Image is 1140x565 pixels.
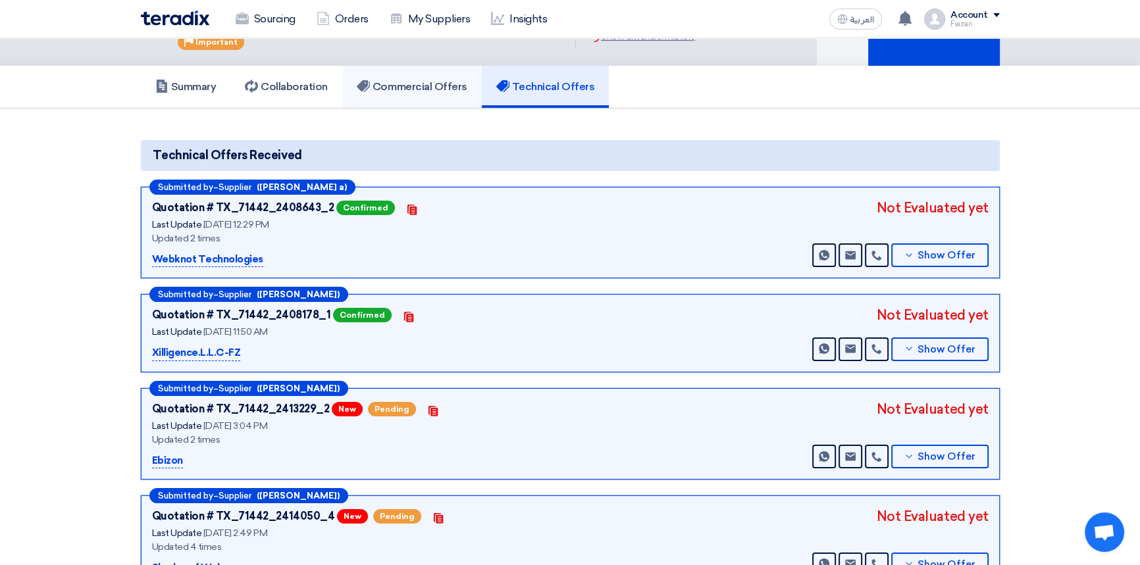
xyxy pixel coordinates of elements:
[877,305,989,325] div: Not Evaluated yet
[152,508,335,524] div: Quotation # TX_71442_2414050_4
[158,183,213,191] span: Submitted by
[379,5,480,34] a: My Suppliers
[1085,512,1124,552] div: Open chat
[141,11,209,26] img: Teradix logo
[219,183,251,191] span: Supplier
[891,445,989,468] button: Show Offer
[336,201,395,215] span: Confirmed
[152,540,481,554] div: Updated 4 times
[891,243,989,267] button: Show Offer
[203,420,267,431] span: [DATE] 3:04 PM
[152,433,481,447] div: Updated 2 times
[219,491,251,500] span: Supplier
[152,219,202,230] span: Last Update
[149,488,348,503] div: –
[141,66,231,108] a: Summary
[203,528,267,539] span: [DATE] 2:49 PM
[496,80,594,93] h5: Technical Offers
[219,290,251,299] span: Supplier
[152,528,202,539] span: Last Update
[152,453,183,469] p: Ebizon
[203,219,269,230] span: [DATE] 12:29 PM
[230,66,342,108] a: Collaboration
[149,381,348,396] div: –
[149,180,355,195] div: –
[195,37,238,47] span: Important
[158,491,213,500] span: Submitted by
[950,10,988,21] div: Account
[245,80,328,93] h5: Collaboration
[918,251,975,260] span: Show Offer
[152,326,202,337] span: Last Update
[257,491,340,500] b: ([PERSON_NAME])
[368,402,416,416] span: Pending
[306,5,379,34] a: Orders
[152,345,241,361] p: Xilligence.L.L.C-FZ
[225,5,306,34] a: Sourcing
[152,232,481,245] div: Updated 2 times
[924,9,945,30] img: profile_test.png
[149,287,348,302] div: –
[257,183,347,191] b: ([PERSON_NAME] a)
[918,452,975,462] span: Show Offer
[480,5,557,34] a: Insights
[158,290,213,299] span: Submitted by
[891,337,989,361] button: Show Offer
[219,384,251,393] span: Supplier
[850,15,874,24] span: العربية
[152,307,331,323] div: Quotation # TX_71442_2408178_1
[257,384,340,393] b: ([PERSON_NAME])
[333,308,392,322] span: Confirmed
[918,345,975,355] span: Show Offer
[152,252,263,268] p: Webknot Technologies
[153,147,302,164] span: Technical Offers Received
[877,506,989,526] div: Not Evaluated yet
[950,20,1000,28] div: Faizan
[332,402,363,416] span: New
[877,198,989,218] div: Not Evaluated yet
[373,509,421,524] span: Pending
[155,80,217,93] h5: Summary
[203,326,268,337] span: [DATE] 11:50 AM
[337,509,368,524] span: New
[482,66,609,108] a: Technical Offers
[342,66,482,108] a: Commercial Offers
[357,80,467,93] h5: Commercial Offers
[158,384,213,393] span: Submitted by
[152,420,202,431] span: Last Update
[257,290,340,299] b: ([PERSON_NAME])
[877,399,989,419] div: Not Evaluated yet
[829,9,882,30] button: العربية
[152,200,334,216] div: Quotation # TX_71442_2408643_2
[152,401,330,417] div: Quotation # TX_71442_2413229_2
